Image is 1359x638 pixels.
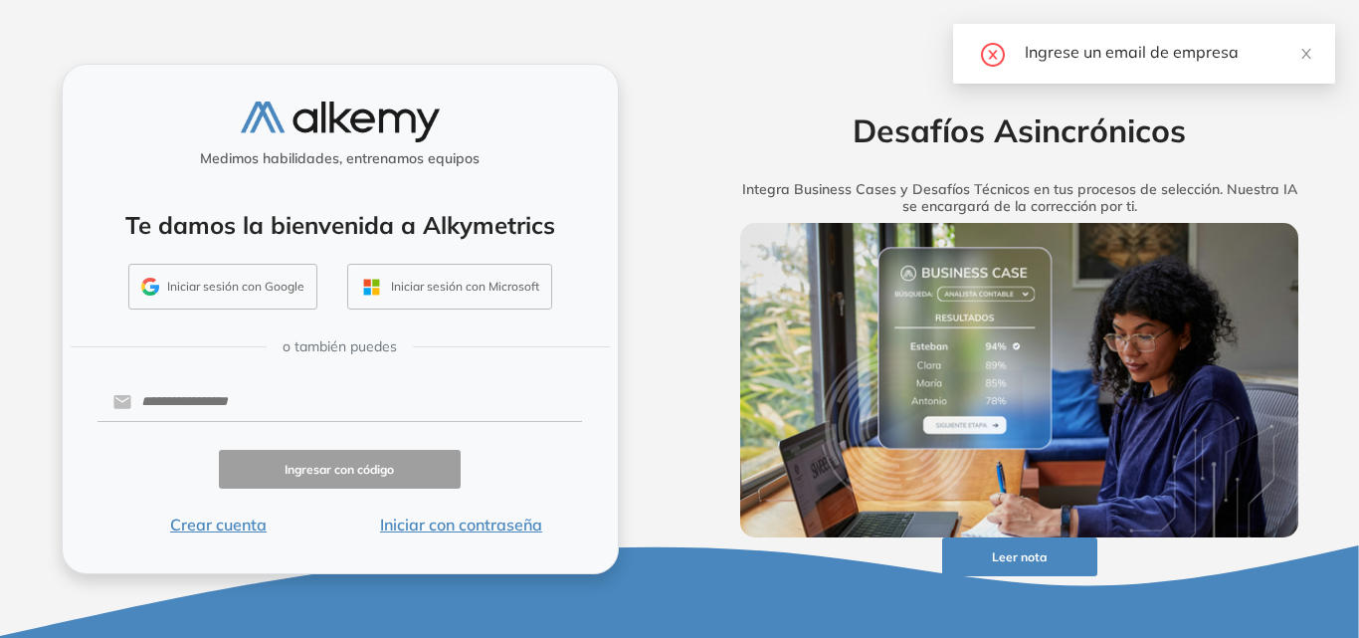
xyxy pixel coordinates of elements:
img: GMAIL_ICON [141,278,159,296]
span: close-circle [981,40,1005,67]
button: Ingresar con código [219,450,462,489]
img: logo-alkemy [241,102,440,142]
img: img-more-info [740,223,1299,537]
h5: Medimos habilidades, entrenamos equipos [71,150,610,167]
img: OUTLOOK_ICON [360,276,383,299]
button: Iniciar sesión con Google [128,264,317,310]
button: Iniciar sesión con Microsoft [347,264,552,310]
button: Crear cuenta [97,513,340,536]
div: Ingrese un email de empresa [1025,40,1311,64]
button: Iniciar con contraseña [339,513,582,536]
button: Leer nota [942,537,1097,576]
h2: Desafíos Asincrónicos [709,111,1330,149]
h4: Te damos la bienvenida a Alkymetrics [89,211,592,240]
h5: Integra Business Cases y Desafíos Técnicos en tus procesos de selección. Nuestra IA se encargará ... [709,181,1330,215]
span: o también puedes [283,336,397,357]
span: close [1299,47,1313,61]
